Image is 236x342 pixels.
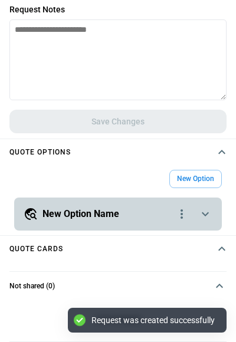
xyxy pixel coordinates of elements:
p: List is empty [9,300,227,341]
p: Request Notes [9,5,227,15]
div: quote-option-actions [175,207,189,221]
h6: Not shared (0) [9,282,55,290]
button: New Option Namequote-option-actions [24,207,212,221]
h4: Quote cards [9,246,63,252]
div: Request was created successfully [91,315,215,325]
div: Quote Options [9,300,227,341]
h4: Quote Options [9,150,71,155]
h5: New Option Name [42,208,119,221]
button: Not shared (0) [9,272,227,300]
button: New Option [169,170,222,188]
